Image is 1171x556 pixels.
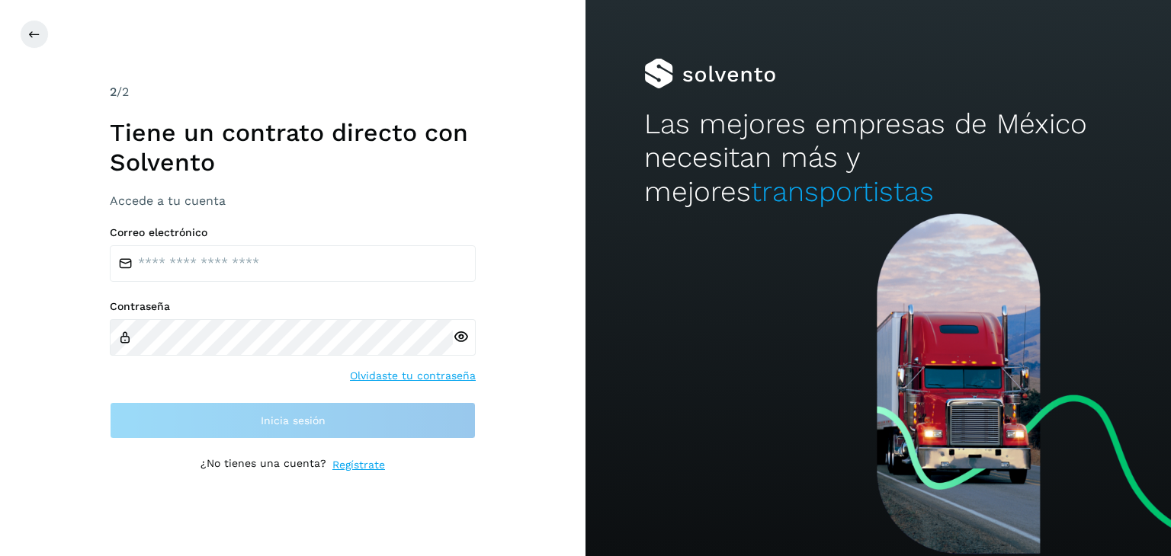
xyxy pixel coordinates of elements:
[110,300,476,313] label: Contraseña
[110,193,476,208] h3: Accede a tu cuenta
[350,368,476,384] a: Olvidaste tu contraseña
[201,457,326,473] p: ¿No tienes una cuenta?
[751,175,934,208] span: transportistas
[332,457,385,473] a: Regístrate
[110,226,476,239] label: Correo electrónico
[110,402,476,439] button: Inicia sesión
[110,85,117,99] span: 2
[110,83,476,101] div: /2
[644,107,1112,209] h2: Las mejores empresas de México necesitan más y mejores
[110,118,476,177] h1: Tiene un contrato directo con Solvento
[261,415,326,426] span: Inicia sesión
